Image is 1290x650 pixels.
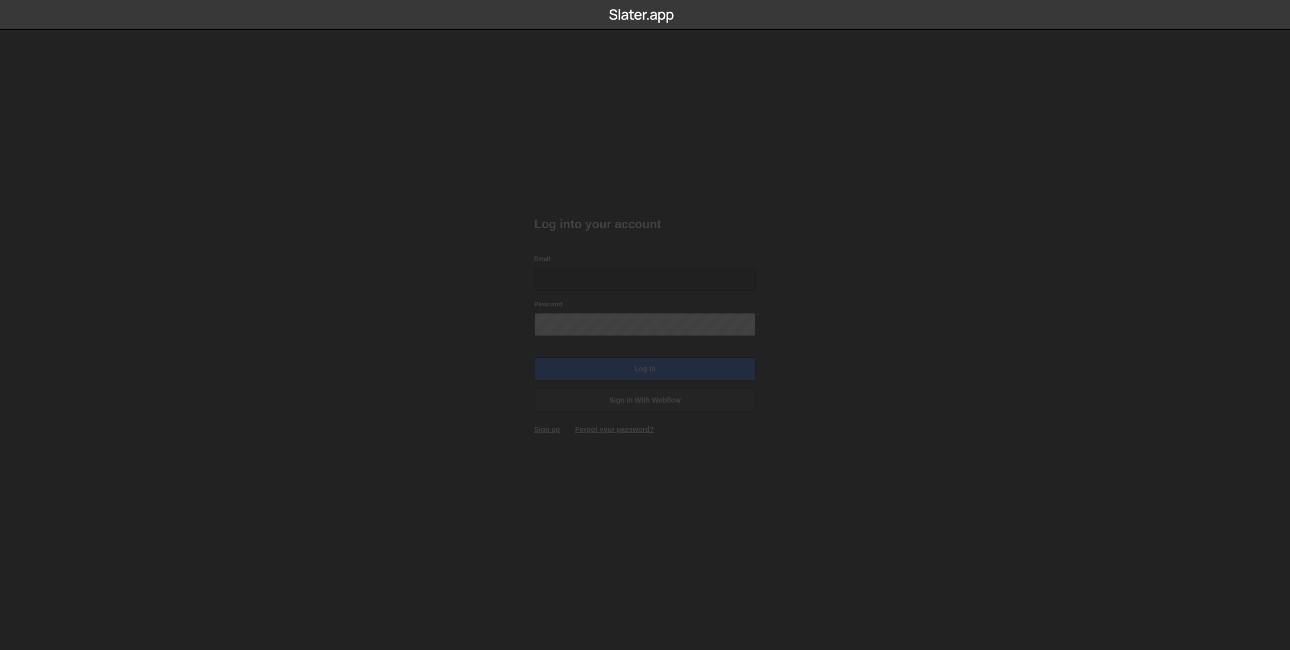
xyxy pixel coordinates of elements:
[534,216,756,232] h2: Log into your account
[534,357,756,380] input: Log in
[534,388,756,412] a: Sign in with Webflow
[575,425,654,433] a: Forgot your password?
[534,299,563,309] label: Password
[534,254,550,264] label: Email
[534,425,560,433] a: Sign up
